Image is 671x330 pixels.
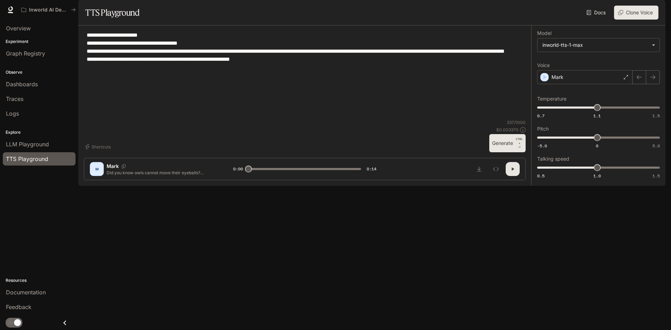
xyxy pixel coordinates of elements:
[614,6,658,20] button: Clone Voice
[593,113,601,119] span: 1.1
[585,6,608,20] a: Docs
[652,143,660,149] span: 5.0
[537,156,569,161] p: Talking speed
[84,141,114,152] button: Shortcuts
[537,143,547,149] span: -5.0
[593,173,601,179] span: 1.0
[91,163,102,175] div: M
[516,137,523,149] p: ⏎
[516,137,523,145] p: CTRL +
[489,162,503,176] button: Inspect
[551,74,563,81] p: Mark
[367,166,376,173] span: 0:14
[85,6,139,20] h1: TTS Playground
[107,163,119,170] p: Mark
[537,38,659,52] div: inworld-tts-1-max
[107,170,216,176] p: Did you know owls cannot move their eyeballs? Because their eyes are fixed in their sockets, they...
[537,126,549,131] p: Pitch
[596,143,598,149] span: 0
[537,31,551,36] p: Model
[18,3,79,17] button: All workspaces
[233,166,243,173] span: 0:00
[537,173,544,179] span: 0.5
[537,113,544,119] span: 0.7
[29,7,68,13] p: Inworld AI Demos
[489,134,526,152] button: GenerateCTRL +⏎
[472,162,486,176] button: Download audio
[652,113,660,119] span: 1.5
[652,173,660,179] span: 1.5
[542,42,648,49] div: inworld-tts-1-max
[537,63,550,68] p: Voice
[537,96,567,101] p: Temperature
[119,164,129,168] button: Copy Voice ID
